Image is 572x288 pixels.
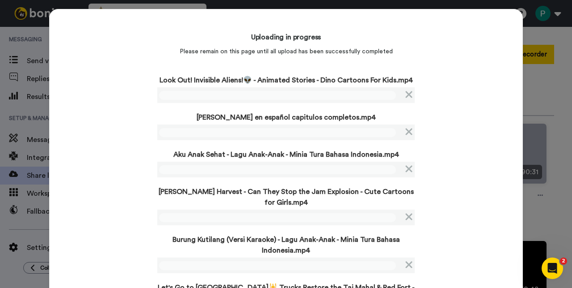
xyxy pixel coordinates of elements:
[157,186,415,208] p: [PERSON_NAME] Harvest - Can They Stop the Jam Explosion - Cute Cartoons for Girls.mp4
[560,258,567,265] span: 2
[251,32,321,43] h4: Uploading in progress
[157,149,415,160] p: Aku Anak Sehat - Lagu Anak-Anak - Minia Tura Bahasa Indonesia.mp4
[542,258,563,279] iframe: Intercom live chat
[157,112,415,123] p: [PERSON_NAME] en español capitulos completos.mp4
[157,234,415,256] p: Burung Kutilang (Versi Karaoke) - Lagu Anak-Anak - Minia Tura Bahasa Indonesia.mp4
[180,47,393,56] p: Please remain on this page until all upload has been successfully completed
[157,75,415,86] p: Look Out! Invisible Aliens!👽 - Animated Stories - Dino Cartoons For Kids.mp4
